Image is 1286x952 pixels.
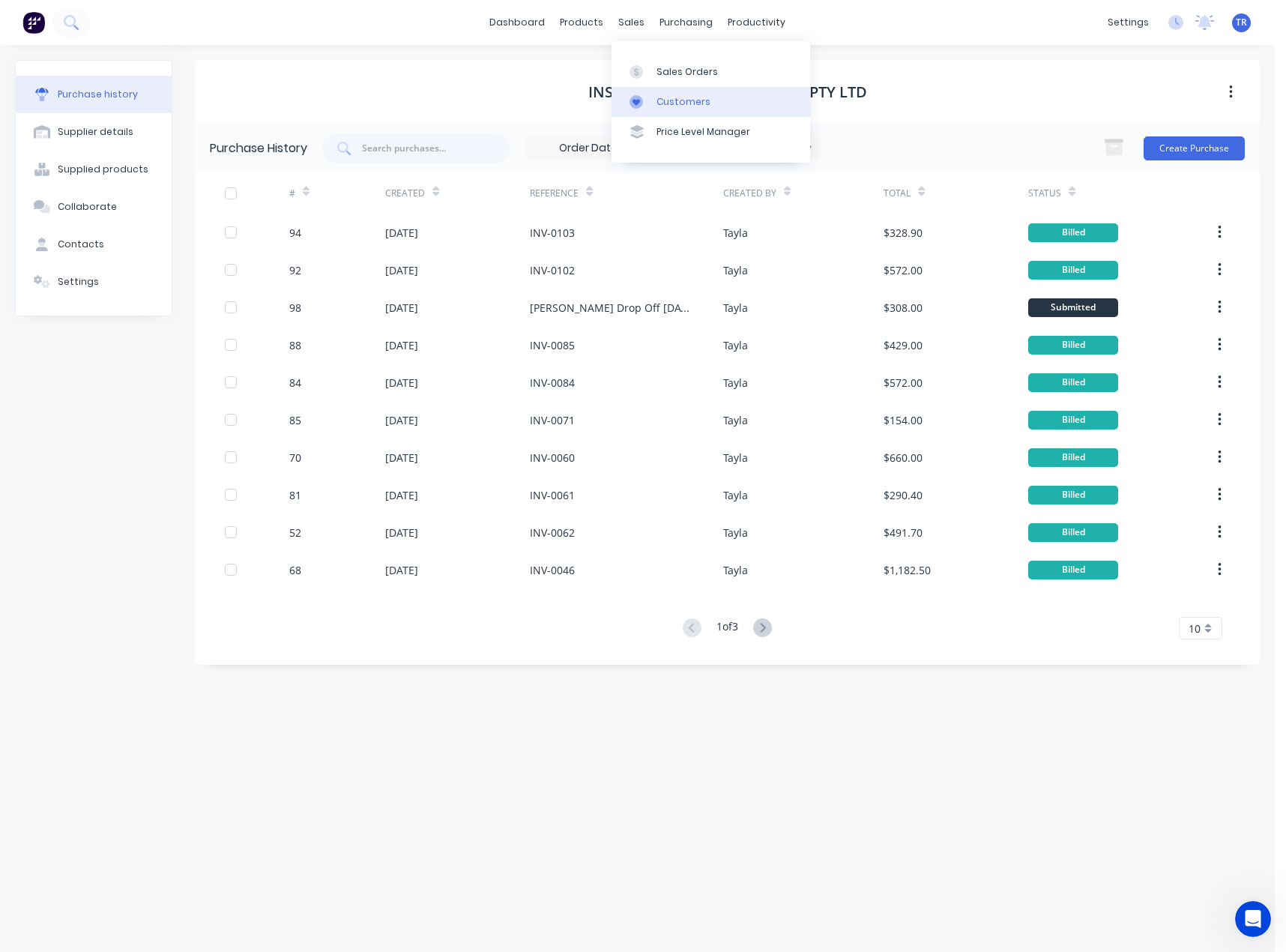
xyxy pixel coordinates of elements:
div: 70 [289,450,301,466]
div: Purchase History [210,139,307,157]
div: Billed [1028,373,1118,392]
div: Close [263,6,290,33]
a: dashboard [482,11,552,34]
button: Settings [16,263,172,301]
button: Upload attachment [71,491,83,503]
div: $308.00 [884,300,923,316]
div: $660.00 [884,450,923,466]
div: $328.90 [884,225,923,241]
div: Reference [530,187,579,200]
div: 98 [289,300,301,316]
div: Tayla [723,337,748,353]
div: Tayla says… [12,454,288,505]
div: $429.00 [884,337,923,353]
div: Customers [656,95,710,109]
img: Profile image for Maricar [43,8,67,32]
div: Billed [1028,336,1118,355]
span: TR [1236,16,1247,29]
div: Tayla [723,487,748,503]
div: [PERSON_NAME] Drop Off [DATE] [530,300,692,316]
button: Send a message… [257,485,281,509]
div: products [552,11,611,34]
div: Tayla [723,450,748,466]
div: 94 [289,225,301,241]
div: Submitted [1028,298,1118,317]
button: Collaborate [16,188,172,226]
div: [DATE] [385,487,418,503]
div: Billed [1028,561,1118,579]
button: Start recording [95,491,107,503]
div: Tayla [723,375,748,391]
div: settings [1100,11,1156,34]
div: Thanks for confirming, [PERSON_NAME]. I’ll have the team look into this and get back to you shortly. [24,115,234,173]
div: 92 [289,262,301,278]
div: You're welcome. The team has confirmed that custom columns are showing when the partial invoice i... [24,248,234,322]
div: [DATE] [385,525,418,540]
div: Supplied products [58,163,148,176]
img: Factory [22,11,45,34]
div: INV-0061 [530,487,575,503]
div: Billed [1028,411,1118,430]
textarea: Message… [13,460,287,485]
div: Billed [1028,448,1118,467]
div: In the meantime, while the team works on a fix, please download the partial invoices using Option... [24,330,234,418]
div: Sales Orders [656,65,718,79]
div: Tayla says… [12,195,288,240]
div: Tayla [723,562,748,578]
div: Price Level Manager [656,125,750,139]
div: Billed [1028,486,1118,504]
div: INV-0062 [530,525,575,540]
button: go back [10,6,38,34]
div: 68 [289,562,301,578]
div: # [289,187,295,200]
div: Tayla [723,525,748,540]
div: INV-0060 [530,450,575,466]
div: Total [884,187,911,200]
div: INV-0046 [530,562,575,578]
button: Gif picker [47,491,59,503]
div: $154.00 [884,412,923,428]
div: $290.40 [884,487,923,503]
div: Maricar • [DATE] [24,430,100,439]
span: 10 [1189,621,1201,636]
div: 1 of 3 [716,618,738,639]
button: Supplier details [16,113,172,151]
div: $572.00 [884,375,923,391]
div: $572.00 [884,262,923,278]
div: Tayla says… [12,61,288,106]
div: Settings [58,275,99,289]
div: INV-0103 [530,225,575,241]
button: Create Purchase [1144,136,1245,160]
div: 81 [289,487,301,503]
div: [DATE] [385,412,418,428]
a: Sales Orders [612,56,810,86]
div: Billed [1028,223,1118,242]
div: Billed [1028,261,1118,280]
div: Contacts [58,238,104,251]
div: thanks for that :) ! [180,204,277,219]
iframe: To enrich screen reader interactions, please activate Accessibility in Grammarly extension settings [1235,901,1271,937]
button: Supplied products [16,151,172,188]
div: INV-0084 [530,375,575,391]
div: [DATE] [385,562,418,578]
a: Customers [612,87,810,117]
code: Options [67,278,113,292]
a: Price Level Manager [612,117,810,147]
button: Purchase history [16,76,172,113]
div: Thanks for confirming, [PERSON_NAME]. I’ll have the team look into this and get back to you shortly. [12,106,246,182]
div: [DATE] [385,300,418,316]
div: Created By [723,187,776,200]
div: Tayla [723,412,748,428]
h1: Maricar [73,7,118,19]
div: 88 [289,337,301,353]
div: $1,182.50 [884,562,931,578]
div: Created [385,187,425,200]
div: In factory? Yes we do [153,61,288,94]
input: Order Date [525,137,651,160]
div: [DATE] [385,450,418,466]
div: Maricar says… [12,239,288,454]
input: Search purchases... [362,142,483,155]
div: [DATE] [385,225,418,241]
div: Collaborate [58,200,117,214]
div: productivity [720,11,793,34]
